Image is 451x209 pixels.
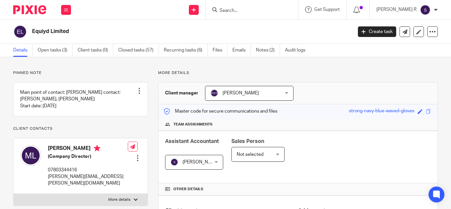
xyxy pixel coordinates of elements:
[170,158,178,166] img: svg%3E
[20,145,41,166] img: svg%3E
[32,28,285,35] h2: Equiyd Limited
[164,44,208,57] a: Recurring tasks (6)
[158,70,438,76] p: More details
[358,26,396,37] a: Create task
[420,5,431,15] img: svg%3E
[183,160,223,164] span: [PERSON_NAME] R
[163,108,277,115] p: Master code for secure communications and files
[237,152,263,157] span: Not selected
[173,187,203,192] span: Other details
[219,8,278,14] input: Search
[13,5,46,14] img: Pixie
[48,167,128,173] p: 07803344416
[13,44,33,57] a: Details
[256,44,280,57] a: Notes (2)
[48,153,128,160] h5: (Company Director)
[314,7,340,12] span: Get Support
[38,44,73,57] a: Open tasks (3)
[210,89,218,97] img: svg%3E
[48,173,128,187] p: [PERSON_NAME][EMAIL_ADDRESS][PERSON_NAME][DOMAIN_NAME]
[48,145,128,153] h4: [PERSON_NAME]
[118,44,159,57] a: Closed tasks (57)
[94,145,100,152] i: Primary
[231,139,264,144] span: Sales Person
[13,70,148,76] p: Pinned note
[285,44,310,57] a: Audit logs
[232,44,251,57] a: Emails
[108,197,130,202] p: More details
[213,44,227,57] a: Files
[78,44,113,57] a: Client tasks (0)
[13,126,148,131] p: Client contacts
[376,6,417,13] p: [PERSON_NAME] R
[223,91,259,95] span: [PERSON_NAME]
[165,90,198,96] h3: Client manager
[165,139,219,144] span: Assistant Accountant
[13,25,27,39] img: svg%3E
[173,122,213,127] span: Team assignments
[349,108,414,115] div: strong-navy-blue-waved-gloves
